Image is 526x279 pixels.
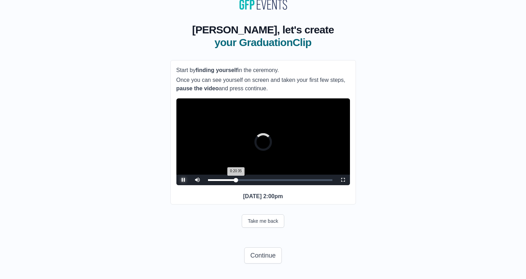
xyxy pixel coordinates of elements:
p: [DATE] 2:00pm [176,192,350,201]
p: Start by in the ceremony. [176,66,350,74]
div: Video Player [176,98,350,185]
b: pause the video [176,85,219,91]
button: Continue [244,247,281,264]
button: Pause [176,175,190,185]
b: finding yourself [196,67,238,73]
p: Once you can see yourself on screen and taken your first few steps, and press continue. [176,76,350,93]
div: Progress Bar [208,179,332,181]
button: Mute [190,175,204,185]
span: [PERSON_NAME], let's create [192,24,334,36]
button: Take me back [242,214,284,228]
button: Fullscreen [336,175,350,185]
span: your GraduationClip [192,36,334,49]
